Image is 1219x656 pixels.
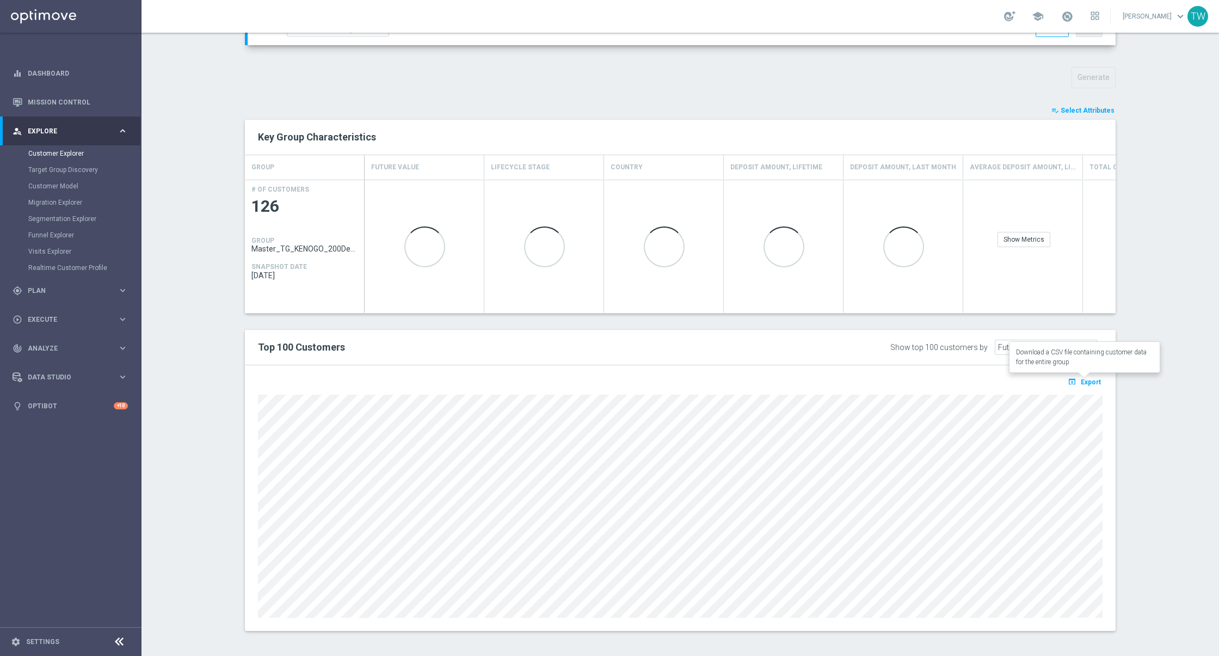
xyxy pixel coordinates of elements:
[13,344,118,353] div: Analyze
[28,165,113,174] a: Target Group Discovery
[28,260,140,276] div: Realtime Customer Profile
[12,344,128,353] button: track_changes Analyze keyboard_arrow_right
[890,343,988,352] div: Show top 100 customers by
[1050,105,1116,117] button: playlist_add_check Select Attributes
[28,88,128,117] a: Mission Control
[251,237,274,244] h4: GROUP
[28,374,118,381] span: Data Studio
[1068,377,1079,386] i: open_in_browser
[251,244,358,253] span: Master_TG_KENOGO_200DepositMatch_250909
[1081,378,1101,386] span: Export
[13,59,128,88] div: Dashboard
[998,232,1050,247] div: Show Metrics
[730,158,822,177] h4: Deposit Amount, Lifetime
[13,391,128,420] div: Optibot
[28,243,140,260] div: Visits Explorer
[28,149,113,158] a: Customer Explorer
[13,372,118,382] div: Data Studio
[28,287,118,294] span: Plan
[611,158,643,177] h4: Country
[13,69,22,78] i: equalizer
[245,180,365,313] div: Press SPACE to select this row.
[251,263,307,271] h4: SNAPSHOT DATE
[13,315,118,324] div: Execute
[28,59,128,88] a: Dashboard
[28,182,113,191] a: Customer Model
[12,98,128,107] button: Mission Control
[371,158,419,177] h4: Future Value
[11,637,21,647] i: settings
[118,285,128,296] i: keyboard_arrow_right
[13,126,118,136] div: Explore
[28,128,118,134] span: Explore
[28,391,114,420] a: Optibot
[12,127,128,136] button: person_search Explore keyboard_arrow_right
[1174,10,1186,22] span: keyboard_arrow_down
[251,271,358,280] span: 2025-09-08
[118,343,128,353] i: keyboard_arrow_right
[13,401,22,411] i: lightbulb
[118,126,128,136] i: keyboard_arrow_right
[970,158,1076,177] h4: Average Deposit Amount, Lifetime
[491,158,550,177] h4: Lifecycle Stage
[28,214,113,223] a: Segmentation Explorer
[28,198,113,207] a: Migration Explorer
[1072,67,1116,88] button: Generate
[12,402,128,410] button: lightbulb Optibot +10
[26,639,59,645] a: Settings
[13,344,22,353] i: track_changes
[28,194,140,211] div: Migration Explorer
[258,131,1103,144] h2: Key Group Characteristics
[118,314,128,324] i: keyboard_arrow_right
[850,158,956,177] h4: Deposit Amount, Last Month
[1122,8,1187,24] a: [PERSON_NAME]keyboard_arrow_down
[13,286,118,296] div: Plan
[258,341,744,354] h2: Top 100 Customers
[12,315,128,324] button: play_circle_outline Execute keyboard_arrow_right
[28,211,140,227] div: Segmentation Explorer
[28,231,113,240] a: Funnel Explorer
[1187,6,1208,27] div: TW
[251,196,358,217] span: 126
[118,372,128,382] i: keyboard_arrow_right
[28,162,140,178] div: Target Group Discovery
[12,286,128,295] button: gps_fixed Plan keyboard_arrow_right
[28,145,140,162] div: Customer Explorer
[1089,158,1160,177] h4: Total GGR, Lifetime
[1051,107,1059,114] i: playlist_add_check
[251,186,309,193] h4: # OF CUSTOMERS
[12,69,128,78] button: equalizer Dashboard
[13,126,22,136] i: person_search
[28,316,118,323] span: Execute
[12,373,128,382] button: Data Studio keyboard_arrow_right
[1066,375,1103,389] button: open_in_browser Export
[28,263,113,272] a: Realtime Customer Profile
[1061,107,1115,114] span: Select Attributes
[13,286,22,296] i: gps_fixed
[13,88,128,117] div: Mission Control
[28,247,113,256] a: Visits Explorer
[114,402,128,409] div: +10
[251,158,274,177] h4: GROUP
[13,315,22,324] i: play_circle_outline
[28,227,140,243] div: Funnel Explorer
[28,345,118,352] span: Analyze
[1032,10,1044,22] span: school
[28,178,140,194] div: Customer Model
